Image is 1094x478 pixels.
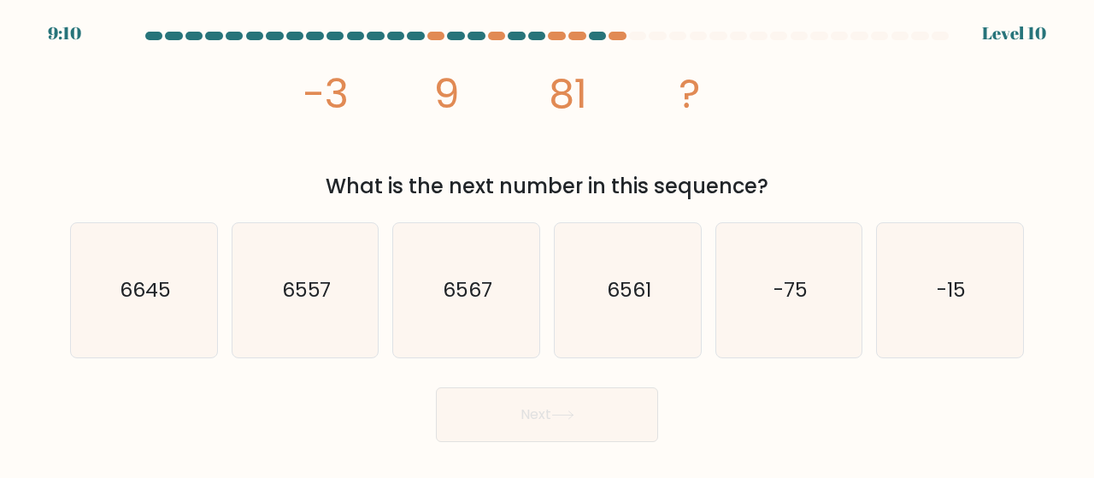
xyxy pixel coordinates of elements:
[607,276,651,304] text: 6561
[282,276,332,304] text: 6557
[303,65,349,122] tspan: -3
[80,171,1014,202] div: What is the next number in this sequence?
[48,21,81,46] div: 9:10
[434,65,460,122] tspan: 9
[120,276,171,304] text: 6645
[773,276,808,304] text: -75
[937,276,966,304] text: -15
[436,387,658,442] button: Next
[443,276,492,304] text: 6567
[982,21,1046,46] div: Level 10
[679,65,700,122] tspan: ?
[549,65,587,122] tspan: 81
